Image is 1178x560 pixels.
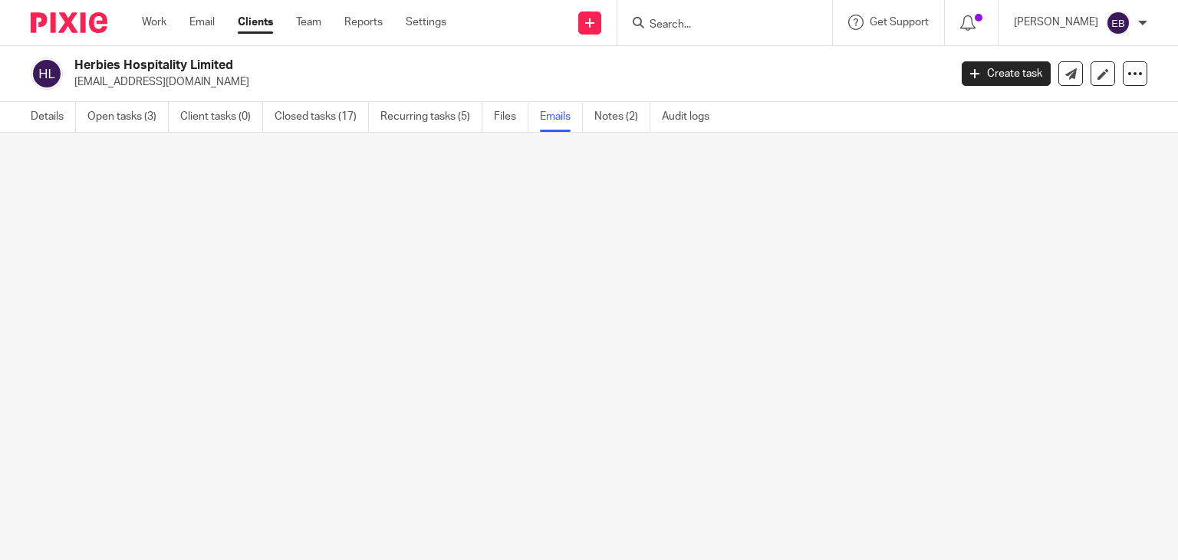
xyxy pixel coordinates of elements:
[540,102,583,132] a: Emails
[275,102,369,132] a: Closed tasks (17)
[296,15,321,30] a: Team
[406,15,446,30] a: Settings
[74,74,939,90] p: [EMAIL_ADDRESS][DOMAIN_NAME]
[31,12,107,33] img: Pixie
[87,102,169,132] a: Open tasks (3)
[1058,61,1083,86] a: Send new email
[1106,11,1130,35] img: svg%3E
[180,102,263,132] a: Client tasks (0)
[494,102,528,132] a: Files
[662,102,721,132] a: Audit logs
[344,15,383,30] a: Reports
[238,15,273,30] a: Clients
[870,17,929,28] span: Get Support
[648,18,786,32] input: Search
[74,58,766,74] h2: Herbies Hospitality Limited
[31,102,76,132] a: Details
[189,15,215,30] a: Email
[142,15,166,30] a: Work
[594,102,650,132] a: Notes (2)
[31,58,63,90] img: svg%3E
[1014,15,1098,30] p: [PERSON_NAME]
[380,102,482,132] a: Recurring tasks (5)
[1091,61,1115,86] a: Edit client
[962,61,1051,86] a: Create task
